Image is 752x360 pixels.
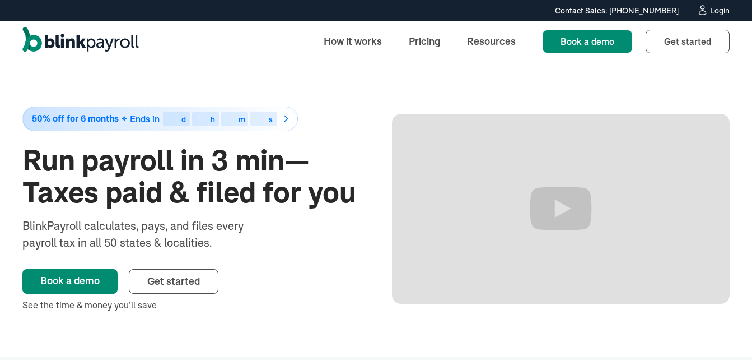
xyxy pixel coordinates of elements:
span: Ends in [130,113,160,124]
div: m [239,116,245,123]
div: BlinkPayroll calculates, pays, and files every payroll tax in all 50 states & localities. [22,218,273,251]
div: d [181,116,186,123]
div: s [269,116,273,123]
a: Get started [646,30,730,53]
div: Contact Sales: [PHONE_NUMBER] [555,5,679,17]
div: Login [710,7,730,15]
span: Book a demo [561,36,614,47]
a: Resources [458,29,525,53]
a: Book a demo [543,30,632,53]
a: 50% off for 6 monthsEnds indhms [22,107,361,131]
a: Book a demo [22,269,118,294]
div: h [211,116,215,123]
h1: Run payroll in 3 min—Taxes paid & filed for you [22,145,361,209]
a: home [22,27,139,56]
a: Login [697,4,730,17]
div: See the time & money you’ll save [22,298,361,312]
a: Get started [129,269,218,294]
iframe: Run Payroll in 3 min with BlinkPayroll [392,114,730,304]
a: How it works [315,29,391,53]
a: Pricing [400,29,449,53]
span: Get started [664,36,711,47]
span: 50% off for 6 months [32,114,119,123]
span: Get started [147,275,200,288]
